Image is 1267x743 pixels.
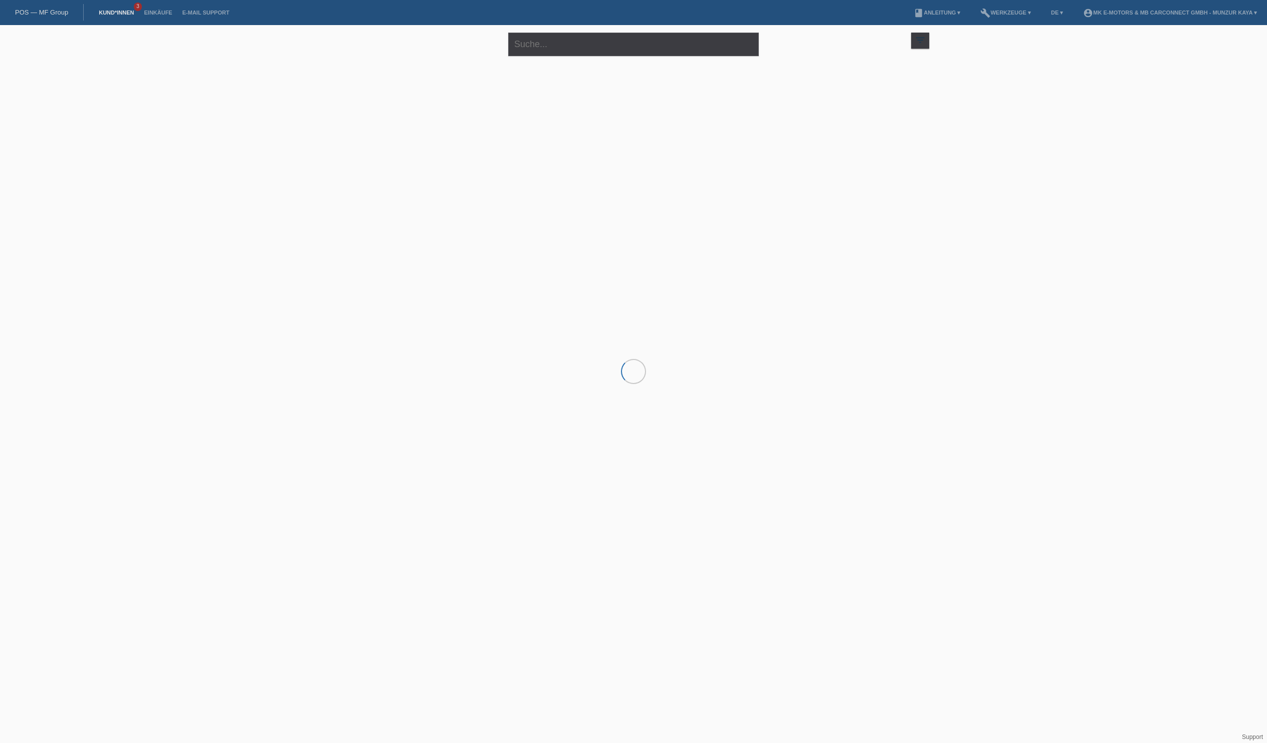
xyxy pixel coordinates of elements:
[980,8,990,18] i: build
[909,10,965,16] a: bookAnleitung ▾
[1242,733,1263,740] a: Support
[177,10,235,16] a: E-Mail Support
[1078,10,1262,16] a: account_circleMK E-MOTORS & MB CarConnect GmbH - Munzur Kaya ▾
[134,3,142,11] span: 3
[915,35,926,46] i: filter_list
[914,8,924,18] i: book
[508,33,759,56] input: Suche...
[1046,10,1068,16] a: DE ▾
[1083,8,1093,18] i: account_circle
[139,10,177,16] a: Einkäufe
[975,10,1036,16] a: buildWerkzeuge ▾
[94,10,139,16] a: Kund*innen
[15,9,68,16] a: POS — MF Group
